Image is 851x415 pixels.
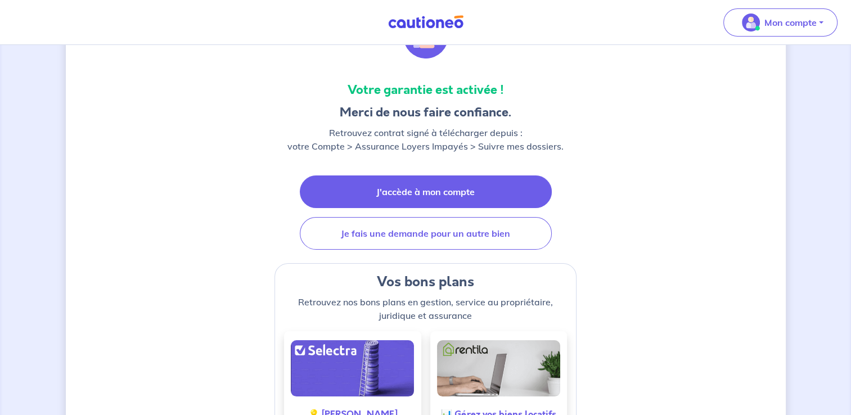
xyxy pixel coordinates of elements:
[284,295,568,322] p: Retrouvez nos bons plans en gestion, service au propriétaire, juridique et assurance
[348,81,504,98] strong: Votre garantie est activée !
[300,217,552,250] a: Je fais une demande pour un autre bien
[384,15,468,29] img: Cautioneo
[284,273,568,291] h4: Vos bons plans
[291,340,414,396] img: good-deals-selectra.alt
[287,103,564,121] h3: Merci de nous faire confiance.
[437,340,560,396] img: good-deals-rentila.alt
[723,8,838,37] button: illu_account_valid_menu.svgMon compte
[742,13,760,31] img: illu_account_valid_menu.svg
[764,16,817,29] p: Mon compte
[300,175,552,208] a: J'accède à mon compte
[287,126,564,153] p: Retrouvez contrat signé à télécharger depuis : votre Compte > Assurance Loyers Impayés > Suivre m...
